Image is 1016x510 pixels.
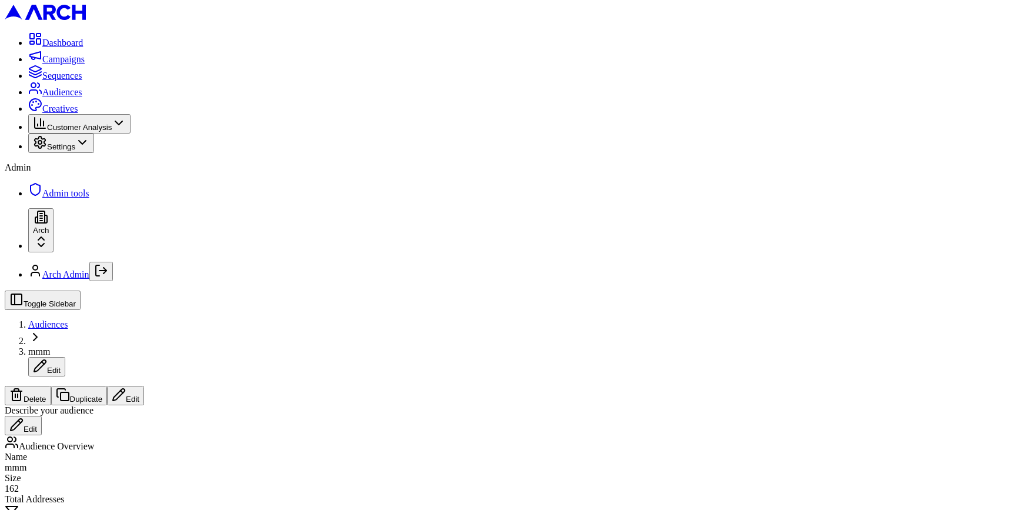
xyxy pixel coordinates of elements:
span: Sequences [42,71,82,81]
span: mmm [28,346,50,356]
button: Delete [5,386,51,405]
span: Settings [47,142,75,151]
div: Total Addresses [5,494,1011,505]
div: 162 [5,484,1011,494]
button: Customer Analysis [28,114,131,134]
button: Duplicate [51,386,108,405]
div: Admin [5,162,1011,173]
button: Edit [107,386,144,405]
span: Toggle Sidebar [24,299,76,308]
button: Toggle Sidebar [5,291,81,310]
span: Describe your audience [5,405,93,415]
span: Campaigns [42,54,85,64]
span: Edit [24,425,37,434]
a: Admin tools [28,188,89,198]
a: Audiences [28,87,82,97]
div: mmm [5,462,1011,473]
span: Creatives [42,104,78,114]
button: Log out [89,262,113,281]
span: Edit [47,366,61,375]
span: Dashboard [42,38,83,48]
span: Customer Analysis [47,123,112,132]
a: Arch Admin [42,269,89,279]
button: Edit [28,357,65,376]
a: Dashboard [28,38,83,48]
div: Audience Overview [5,435,1011,452]
a: Creatives [28,104,78,114]
a: Sequences [28,71,82,81]
span: Admin tools [42,188,89,198]
button: Arch [28,208,54,252]
nav: breadcrumb [5,319,1011,376]
span: Audiences [42,87,82,97]
div: Name [5,452,1011,462]
span: Arch [33,226,49,235]
a: Audiences [28,319,68,329]
button: Settings [28,134,94,153]
div: Size [5,473,1011,484]
button: Edit [5,416,42,435]
a: Campaigns [28,54,85,64]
